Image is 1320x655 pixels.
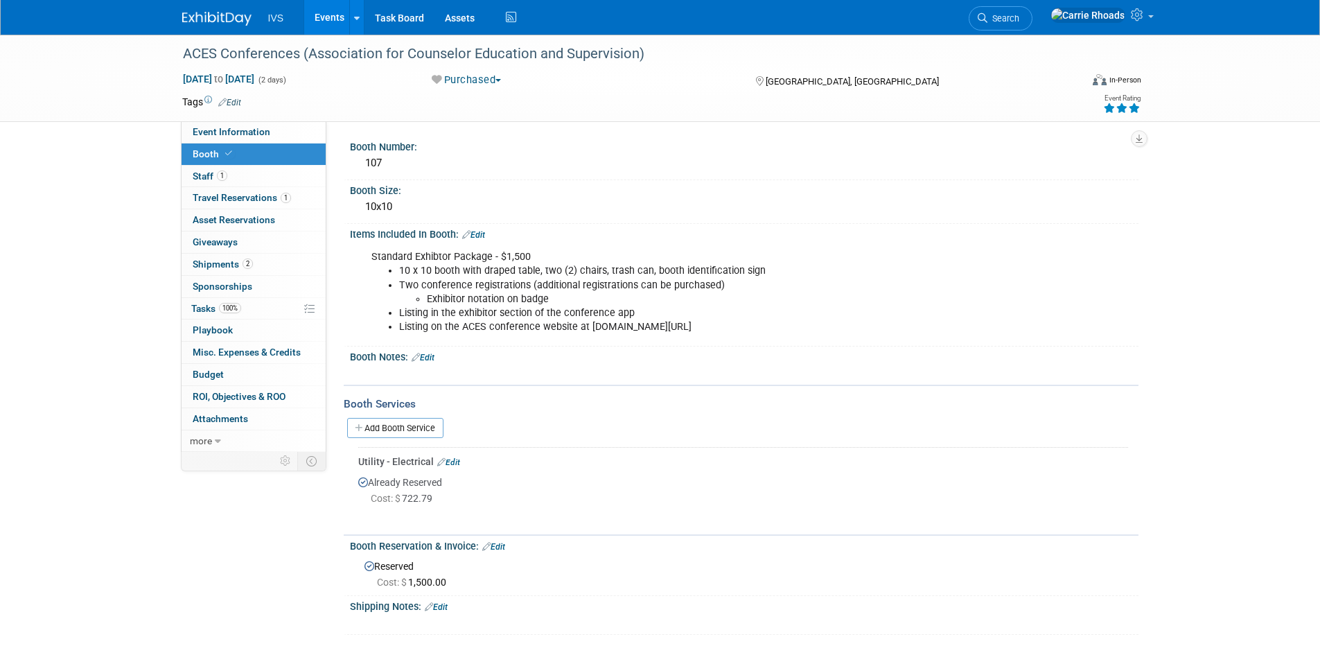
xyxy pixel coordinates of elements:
[999,72,1142,93] div: Event Format
[399,306,978,320] li: Listing in the exhibitor section of the conference app
[182,408,326,430] a: Attachments
[182,320,326,341] a: Playbook
[268,12,284,24] span: IVS
[377,577,452,588] span: 1,500.00
[182,121,326,143] a: Event Information
[182,232,326,253] a: Giveaways
[425,602,448,612] a: Edit
[350,137,1138,154] div: Booth Number:
[344,396,1138,412] div: Booth Services
[987,13,1019,24] span: Search
[182,254,326,275] a: Shipments2
[182,364,326,385] a: Budget
[766,76,939,87] span: [GEOGRAPHIC_DATA], [GEOGRAPHIC_DATA]
[360,196,1128,218] div: 10x10
[427,292,978,306] li: Exhibitor notation on badge
[377,577,408,588] span: Cost: $
[182,276,326,297] a: Sponsorships
[437,457,460,467] a: Edit
[969,6,1032,30] a: Search
[350,224,1138,242] div: Items Included In Booth:
[193,347,301,358] span: Misc. Expenses & Credits
[297,452,326,470] td: Toggle Event Tabs
[182,386,326,408] a: ROI, Objectives & ROO
[182,209,326,231] a: Asset Reservations
[219,303,241,313] span: 100%
[1109,75,1141,85] div: In-Person
[193,214,275,225] span: Asset Reservations
[182,143,326,165] a: Booth
[193,259,253,270] span: Shipments
[371,493,402,504] span: Cost: $
[218,98,241,107] a: Edit
[362,243,986,340] div: Standard Exhibtor Package - $1,500
[193,369,224,380] span: Budget
[399,279,978,306] li: Two conference registrations (additional registrations can be purchased)
[274,452,298,470] td: Personalize Event Tab Strip
[212,73,225,85] span: to
[182,73,255,85] span: [DATE] [DATE]
[1093,74,1107,85] img: Format-Inperson.png
[193,192,291,203] span: Travel Reservations
[193,281,252,292] span: Sponsorships
[182,95,241,109] td: Tags
[193,324,233,335] span: Playbook
[350,536,1138,554] div: Booth Reservation & Invoice:
[399,264,978,278] li: 10 x 10 booth with draped table, two (2) chairs, trash can, booth identification sign
[182,187,326,209] a: Travel Reservations1
[191,303,241,314] span: Tasks
[360,152,1128,174] div: 107
[225,150,232,157] i: Booth reservation complete
[462,230,485,240] a: Edit
[193,171,227,182] span: Staff
[482,542,505,552] a: Edit
[1103,95,1141,102] div: Event Rating
[257,76,286,85] span: (2 days)
[350,180,1138,198] div: Booth Size:
[182,12,252,26] img: ExhibitDay
[182,430,326,452] a: more
[358,469,1128,518] div: Already Reserved
[350,596,1138,614] div: Shipping Notes:
[190,435,212,446] span: more
[350,347,1138,365] div: Booth Notes:
[193,148,235,159] span: Booth
[243,259,253,269] span: 2
[347,418,443,438] a: Add Booth Service
[193,391,285,402] span: ROI, Objectives & ROO
[371,493,438,504] span: 722.79
[412,353,434,363] a: Edit
[182,342,326,363] a: Misc. Expenses & Credits
[182,298,326,320] a: Tasks100%
[427,73,507,87] button: Purchased
[281,193,291,203] span: 1
[193,413,248,424] span: Attachments
[182,166,326,187] a: Staff1
[193,236,238,247] span: Giveaways
[193,126,270,137] span: Event Information
[1050,8,1125,23] img: Carrie Rhoads
[399,320,978,334] li: Listing on the ACES conference website at [DOMAIN_NAME][URL]
[178,42,1060,67] div: ACES Conferences (Association for Counselor Education and Supervision)
[358,455,1128,469] div: Utility - Electrical
[360,556,1128,589] div: Reserved
[217,171,227,181] span: 1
